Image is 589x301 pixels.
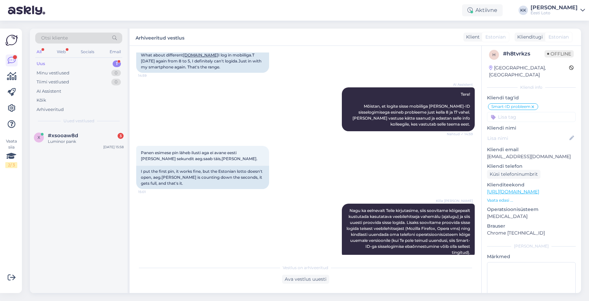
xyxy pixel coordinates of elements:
div: All [35,48,43,56]
div: Vaata siia [5,138,17,168]
p: [EMAIL_ADDRESS][DOMAIN_NAME] [487,153,576,160]
p: Kliendi tag'id [487,94,576,101]
div: Arhiveeritud [37,106,64,113]
p: Klienditeekond [487,181,576,188]
p: Kliendi telefon [487,163,576,170]
span: Panen esimese pin läheb ilusti aga ei avane eesti [PERSON_NAME] sekundit aeg.saab täis,[PERSON_NA... [141,150,257,161]
div: [PERSON_NAME] [531,5,578,10]
p: Brauser [487,223,576,230]
p: Vaata edasi ... [487,197,576,203]
div: Uus [37,60,45,67]
div: 2 / 3 [5,162,17,168]
div: Email [108,48,122,56]
div: Kõik [37,97,46,104]
input: Lisa tag [487,112,576,122]
span: Offline [544,50,574,57]
div: Minu vestlused [37,70,69,76]
span: 14:59 [138,73,163,78]
div: Web [55,48,67,56]
p: Kliendi email [487,146,576,153]
span: x [38,135,40,140]
span: Kille [PERSON_NAME] [436,198,473,203]
span: #xsooaw8d [48,133,78,139]
div: [DATE] 15:58 [103,145,124,150]
input: Lisa nimi [487,135,568,142]
span: Nagu ka eelnevalt Teile kirjutasime, siis soovitame kõigepealt kustutada kasutatava veebilehitsej... [346,208,471,255]
p: Operatsioonisüsteem [487,206,576,213]
div: Tiimi vestlused [37,79,69,85]
span: h [492,52,496,57]
div: [PERSON_NAME] [487,243,576,249]
span: Estonian [485,34,506,41]
div: Küsi telefoninumbrit [487,170,540,179]
div: # h8tvrkzs [503,50,544,58]
p: Märkmed [487,253,576,260]
div: Ava vestlus uuesti [282,275,329,284]
a: [URL][DOMAIN_NAME] [487,189,539,195]
a: [DOMAIN_NAME] [183,52,218,57]
span: Nähtud ✓ 14:59 [447,132,473,137]
div: Aktiivne [462,4,503,16]
div: I put the first pin, it works fine, but the Estonian lotto doesn't open, aeg.[PERSON_NAME] is cou... [136,166,269,189]
div: Socials [79,48,96,56]
div: 0 [111,70,121,76]
span: Vestlus on arhiveeritud [283,265,328,271]
a: [PERSON_NAME]Eesti Loto [531,5,585,16]
div: 0 [111,79,121,85]
span: Smart-ID probleem [491,105,531,109]
span: 15:01 [138,189,163,194]
div: [GEOGRAPHIC_DATA], [GEOGRAPHIC_DATA] [489,64,569,78]
span: Uued vestlused [63,118,94,124]
div: Klienditugi [515,34,543,41]
div: AI Assistent [37,88,61,95]
div: Eesti Loto [531,10,578,16]
img: Askly Logo [5,34,18,47]
label: Arhiveeritud vestlus [136,33,184,42]
div: 3 [118,133,124,139]
p: Chrome [TECHNICAL_ID] [487,230,576,237]
p: [MEDICAL_DATA] [487,213,576,220]
div: Klient [463,34,480,41]
span: Estonian [548,34,569,41]
div: 1 [113,60,121,67]
span: Otsi kliente [41,35,68,42]
div: Kliendi info [487,84,576,90]
div: KK [519,6,528,15]
span: AI Assistent [448,82,473,87]
div: Luminor pank [48,139,124,145]
div: What about different I log in mobiiliga.T [DATE] again from 8 to 5, I definitely can't logida.Jus... [136,50,269,73]
p: Kliendi nimi [487,125,576,132]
